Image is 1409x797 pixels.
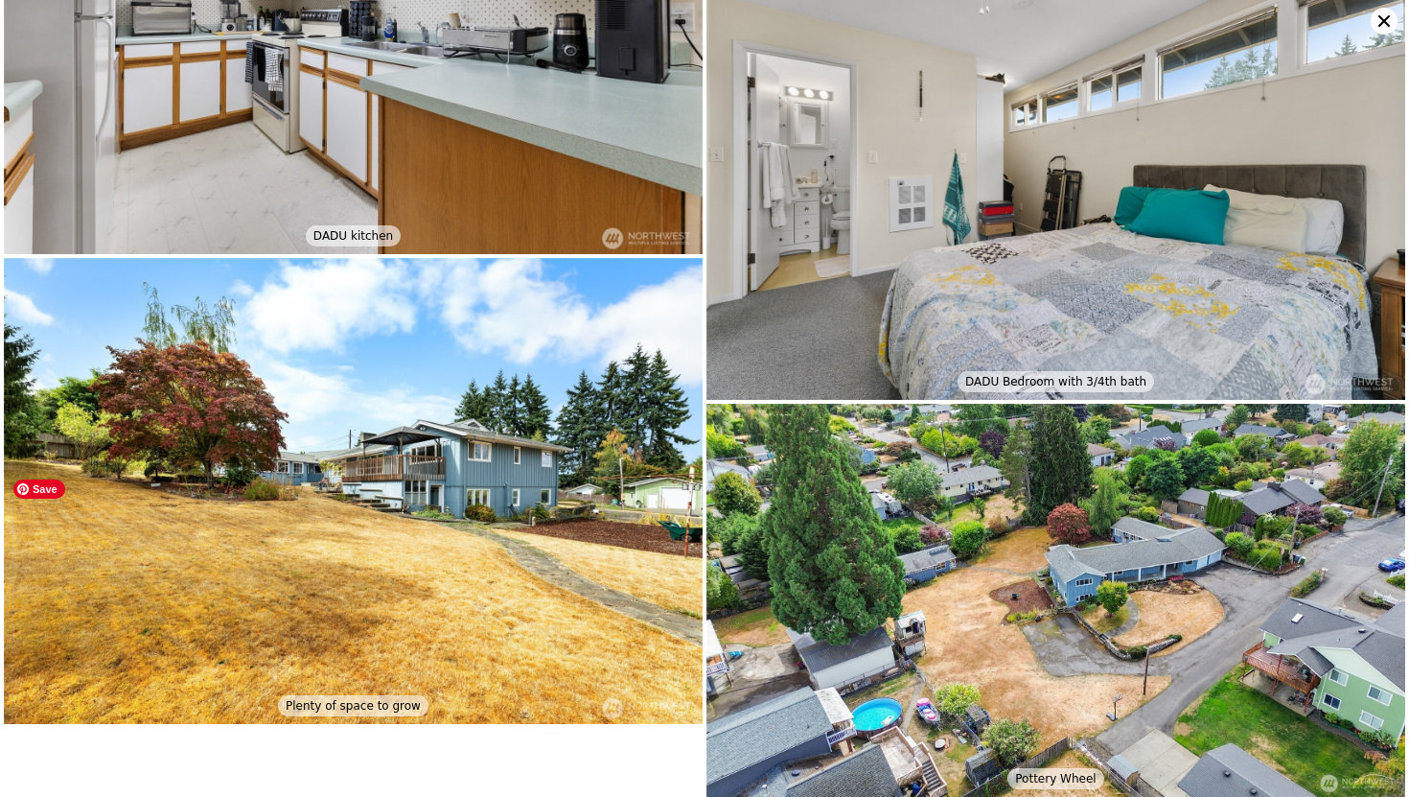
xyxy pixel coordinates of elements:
img: Pottery Wheel [706,404,1405,797]
div: DADU kitchen [306,225,401,246]
img: Plenty of space to grow [4,258,703,724]
div: DADU Bedroom with 3/4th bath [958,371,1154,392]
div: Plenty of space to grow [278,695,428,716]
div: Pottery Wheel [1007,768,1103,789]
span: Save [13,480,65,499]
